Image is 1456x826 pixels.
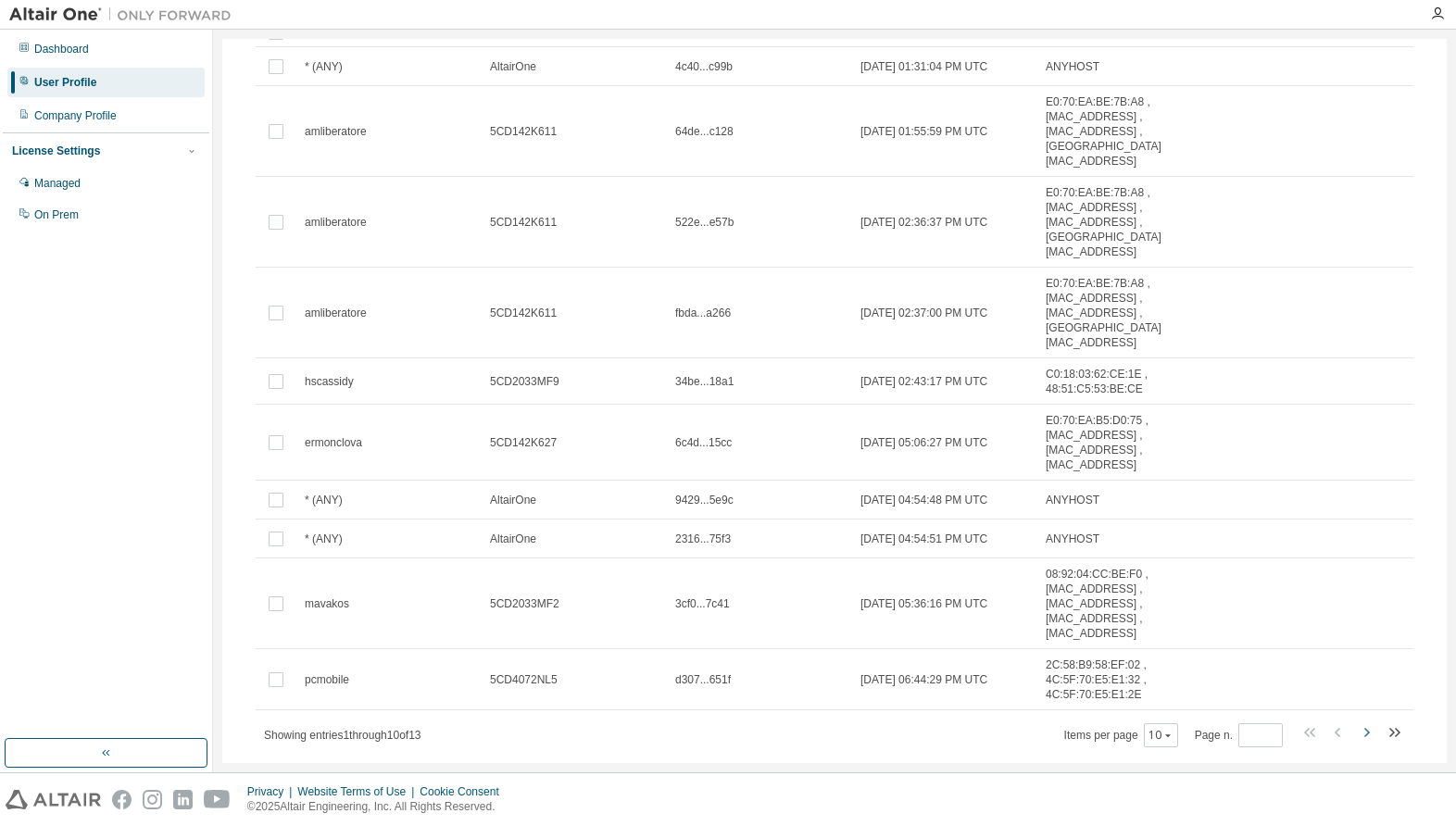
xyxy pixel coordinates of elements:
span: Items per page [1064,723,1178,747]
span: 5CD142K627 [490,435,557,450]
div: User Profile [34,75,96,90]
div: Company Profile [34,108,117,123]
span: pcmobile [305,672,349,687]
span: C0:18:03:62:CE:1E , 48:51:C5:53:BE:CE [1046,367,1218,396]
span: ANYHOST [1046,493,1099,507]
span: E0:70:EA:BE:7B:A8 , [MAC_ADDRESS] , [MAC_ADDRESS] , [GEOGRAPHIC_DATA][MAC_ADDRESS] [1046,185,1218,259]
span: E0:70:EA:B5:D0:75 , [MAC_ADDRESS] , [MAC_ADDRESS] , [MAC_ADDRESS] [1046,413,1218,472]
div: On Prem [34,207,79,222]
span: AltairOne [490,493,536,507]
span: 5CD142K611 [490,124,557,139]
span: 9429...5e9c [675,493,734,507]
span: amliberatore [305,215,367,230]
div: Dashboard [34,42,89,56]
span: 2316...75f3 [675,532,731,546]
span: 2C:58:B9:58:EF:02 , 4C:5F:70:E5:E1:32 , 4C:5F:70:E5:E1:2E [1046,657,1218,702]
div: License Settings [12,144,100,158]
span: [DATE] 02:43:17 PM UTC [860,374,987,389]
span: 5CD4072NL5 [490,672,558,687]
img: altair_logo.svg [6,790,101,809]
span: 08:92:04:CC:BE:F0 , [MAC_ADDRESS] , [MAC_ADDRESS] , [MAC_ADDRESS] , [MAC_ADDRESS] [1046,567,1218,641]
span: [DATE] 05:36:16 PM UTC [860,596,987,611]
span: hscassidy [305,374,354,389]
span: 5CD2033MF2 [490,596,559,611]
span: [DATE] 02:37:00 PM UTC [860,306,987,320]
span: * (ANY) [305,532,343,546]
img: youtube.svg [204,790,231,809]
span: Page n. [1195,723,1283,747]
img: linkedin.svg [173,790,193,809]
span: * (ANY) [305,493,343,507]
span: ermonclova [305,435,362,450]
span: E0:70:EA:BE:7B:A8 , [MAC_ADDRESS] , [MAC_ADDRESS] , [GEOGRAPHIC_DATA][MAC_ADDRESS] [1046,276,1218,350]
img: Altair One [9,6,241,24]
div: Privacy [247,784,297,799]
div: Managed [34,176,81,191]
span: 4c40...c99b [675,59,733,74]
span: ANYHOST [1046,59,1099,74]
span: 5CD2033MF9 [490,374,559,389]
span: * (ANY) [305,59,343,74]
span: AltairOne [490,532,536,546]
span: [DATE] 01:31:04 PM UTC [860,59,987,74]
span: mavakos [305,596,349,611]
span: [DATE] 01:55:59 PM UTC [860,124,987,139]
span: 5CD142K611 [490,215,557,230]
div: Cookie Consent [420,784,509,799]
span: AltairOne [490,59,536,74]
span: ANYHOST [1046,532,1099,546]
span: 3cf0...7c41 [675,596,730,611]
span: [DATE] 02:36:37 PM UTC [860,215,987,230]
div: Website Terms of Use [297,784,420,799]
span: amliberatore [305,124,367,139]
span: [DATE] 06:44:29 PM UTC [860,672,987,687]
button: 10 [1148,728,1174,743]
p: © 2025 Altair Engineering, Inc. All Rights Reserved. [247,799,510,815]
span: 6c4d...15cc [675,435,732,450]
img: instagram.svg [143,790,162,809]
span: E0:70:EA:BE:7B:A8 , [MAC_ADDRESS] , [MAC_ADDRESS] , [GEOGRAPHIC_DATA][MAC_ADDRESS] [1046,94,1218,169]
span: d307...651f [675,672,731,687]
span: 5CD142K611 [490,306,557,320]
span: fbda...a266 [675,306,731,320]
span: 522e...e57b [675,215,734,230]
span: 34be...18a1 [675,374,734,389]
span: Showing entries 1 through 10 of 13 [264,729,421,742]
span: [DATE] 04:54:51 PM UTC [860,532,987,546]
span: [DATE] 04:54:48 PM UTC [860,493,987,507]
img: facebook.svg [112,790,132,809]
span: [DATE] 05:06:27 PM UTC [860,435,987,450]
span: amliberatore [305,306,367,320]
span: 64de...c128 [675,124,734,139]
